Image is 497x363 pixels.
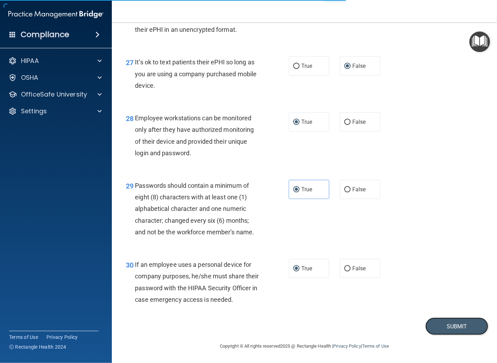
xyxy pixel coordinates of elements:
[135,261,259,303] span: If an employee uses a personal device for company purposes, he/she must share their password with...
[8,107,102,115] a: Settings
[352,63,366,69] span: False
[293,120,300,125] input: True
[8,90,102,99] a: OfficeSafe University
[8,57,102,65] a: HIPAA
[21,90,87,99] p: OfficeSafe University
[469,31,490,52] button: Open Resource Center
[135,58,257,89] span: It’s ok to text patients their ePHI so long as you are using a company purchased mobile device.
[301,119,312,125] span: True
[425,318,488,335] button: Submit
[344,266,351,271] input: False
[126,58,134,67] span: 27
[126,114,134,123] span: 28
[293,187,300,192] input: True
[301,186,312,193] span: True
[462,315,489,341] iframe: Drift Widget Chat Controller
[362,343,389,349] a: Terms of Use
[301,265,312,272] span: True
[344,187,351,192] input: False
[352,265,366,272] span: False
[46,334,78,341] a: Privacy Policy
[21,107,47,115] p: Settings
[21,57,39,65] p: HIPAA
[135,182,254,236] span: Passwords should contain a minimum of eight (8) characters with at least one (1) alphabetical cha...
[126,182,134,190] span: 29
[8,7,103,21] img: PMB logo
[333,343,361,349] a: Privacy Policy
[344,64,351,69] input: False
[301,63,312,69] span: True
[352,119,366,125] span: False
[344,120,351,125] input: False
[293,266,300,271] input: True
[352,186,366,193] span: False
[177,335,432,357] div: Copyright © All rights reserved 2025 @ Rectangle Health | |
[21,73,38,82] p: OSHA
[21,30,69,40] h4: Compliance
[9,334,38,341] a: Terms of Use
[9,343,66,350] span: Ⓒ Rectangle Health 2024
[8,73,102,82] a: OSHA
[135,114,254,157] span: Employee workstations can be monitored only after they have authorized monitoring of their device...
[126,261,134,269] span: 30
[293,64,300,69] input: True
